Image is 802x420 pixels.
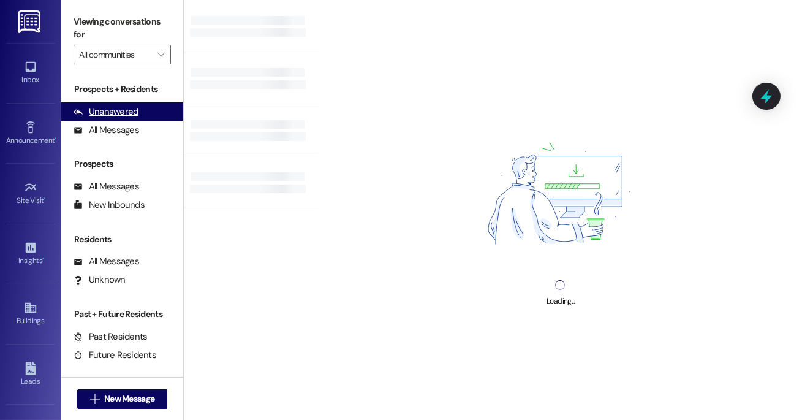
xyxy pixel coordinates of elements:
div: New Inbounds [74,199,145,212]
div: Unanswered [74,105,138,118]
div: All Messages [74,124,139,137]
input: All communities [79,45,151,64]
span: • [42,254,44,263]
div: Prospects + Residents [61,83,183,96]
a: Site Visit • [6,177,55,210]
span: • [55,134,56,143]
button: New Message [77,389,168,409]
span: • [44,194,46,203]
div: Past Residents [74,330,148,343]
div: Residents [61,233,183,246]
div: Loading... [547,295,574,308]
div: Past + Future Residents [61,308,183,321]
a: Leads [6,358,55,391]
div: All Messages [74,180,139,193]
div: Unknown [74,273,126,286]
i:  [157,50,164,59]
div: All Messages [74,255,139,268]
a: Buildings [6,297,55,330]
a: Inbox [6,56,55,90]
img: ResiDesk Logo [18,10,43,33]
div: Future Residents [74,349,156,362]
i:  [90,394,99,404]
label: Viewing conversations for [74,12,171,45]
div: Prospects [61,158,183,170]
span: New Message [104,392,154,405]
a: Insights • [6,237,55,270]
